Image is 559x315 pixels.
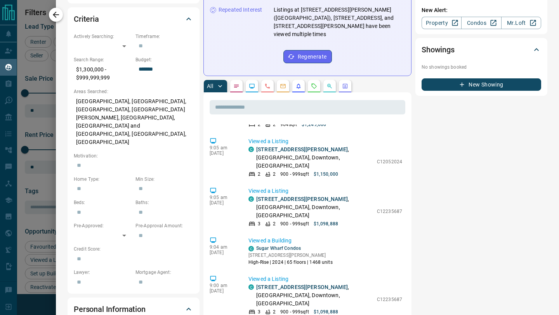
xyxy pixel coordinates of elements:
p: $1,300,000 - $999,999,999 [74,63,132,84]
p: 3 [258,220,260,227]
p: $1,249,000 [302,121,326,128]
p: $1,150,000 [314,171,338,178]
svg: Notes [233,83,240,89]
p: Areas Searched: [74,88,193,95]
div: condos.ca [248,284,254,290]
button: Regenerate [283,50,332,63]
div: condos.ca [248,147,254,152]
p: Budget: [135,56,193,63]
p: [DATE] [210,288,237,294]
p: 2 [273,121,276,128]
p: Lawyer: [74,269,132,276]
h2: Criteria [74,13,99,25]
svg: Requests [311,83,317,89]
p: C12235687 [377,296,402,303]
svg: Lead Browsing Activity [249,83,255,89]
svg: Agent Actions [342,83,348,89]
p: [DATE] [210,250,237,255]
p: Credit Score: [74,246,193,253]
p: No showings booked [422,64,541,71]
button: New Showing [422,78,541,91]
p: Viewed a Listing [248,187,402,195]
p: , [GEOGRAPHIC_DATA], Downtown, [GEOGRAPHIC_DATA] [256,145,373,170]
p: Pre-Approval Amount: [135,222,193,229]
p: 2 [258,171,260,178]
p: Listings at [STREET_ADDRESS][PERSON_NAME] ([GEOGRAPHIC_DATA]), [STREET_ADDRESS], and [STREET_ADDR... [274,6,405,38]
p: C12052024 [377,158,402,165]
p: Actively Searching: [74,33,132,40]
p: Motivation: [74,152,193,159]
p: Timeframe: [135,33,193,40]
p: C12235687 [377,208,402,215]
a: Sugar Wharf Condos [256,246,301,251]
p: [GEOGRAPHIC_DATA], [GEOGRAPHIC_DATA], [GEOGRAPHIC_DATA], [GEOGRAPHIC_DATA][PERSON_NAME], [GEOGRAP... [74,95,193,149]
p: Pre-Approved: [74,222,132,229]
p: Search Range: [74,56,132,63]
h2: Showings [422,43,455,56]
p: Beds: [74,199,132,206]
p: Mortgage Agent: [135,269,193,276]
a: Property [422,17,462,29]
p: [DATE] [210,200,237,206]
a: [STREET_ADDRESS][PERSON_NAME] [256,146,348,152]
a: Mr.Loft [501,17,541,29]
p: New Alert: [422,6,541,14]
p: $1,098,888 [314,220,338,227]
p: 2 [273,220,276,227]
svg: Opportunities [326,83,333,89]
p: 9:04 am [210,244,237,250]
p: Viewed a Building [248,237,402,245]
div: Criteria [74,10,193,28]
p: [DATE] [210,151,237,156]
div: Showings [422,40,541,59]
p: Viewed a Listing [248,137,402,145]
p: 900 - 999 sqft [280,171,309,178]
p: 2 [273,171,276,178]
p: Baths: [135,199,193,206]
p: , [GEOGRAPHIC_DATA], Downtown, [GEOGRAPHIC_DATA] [256,283,373,308]
div: condos.ca [248,196,254,202]
a: [STREET_ADDRESS][PERSON_NAME] [256,196,348,202]
p: 900 - 999 sqft [280,220,309,227]
p: [STREET_ADDRESS][PERSON_NAME] [248,252,333,259]
div: condos.ca [248,246,254,251]
p: Min Size: [135,176,193,183]
svg: Listing Alerts [295,83,302,89]
p: Home Type: [74,176,132,183]
a: Condos [461,17,501,29]
p: 9:05 am [210,145,237,151]
p: All [207,83,213,89]
p: 2 [258,121,260,128]
p: Viewed a Listing [248,275,402,283]
p: , [GEOGRAPHIC_DATA], Downtown, [GEOGRAPHIC_DATA] [256,195,373,220]
a: [STREET_ADDRESS][PERSON_NAME] [256,284,348,290]
p: Repeated Interest [219,6,262,14]
svg: Emails [280,83,286,89]
p: High-Rise | 2024 | 65 floors | 1468 units [248,259,333,266]
svg: Calls [264,83,271,89]
p: 964 sqft [280,121,297,128]
p: 9:00 am [210,283,237,288]
p: 9:05 am [210,195,237,200]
